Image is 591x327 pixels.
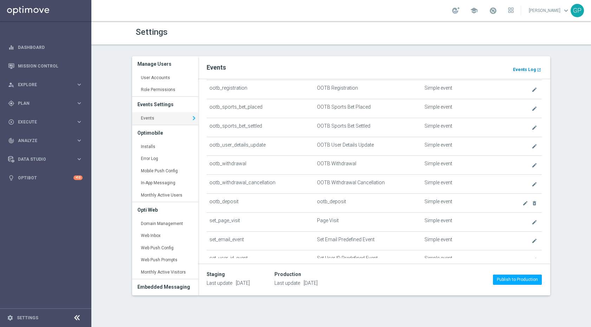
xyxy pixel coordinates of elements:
[8,100,76,107] div: Plan
[137,125,193,141] h3: Optimobile
[8,137,76,144] div: Analyze
[18,157,76,161] span: Data Studio
[8,82,83,88] button: person_search Explore keyboard_arrow_right
[532,125,537,130] i: create
[562,7,570,14] span: keyboard_arrow_down
[422,212,502,231] td: Simple event
[132,72,198,84] a: User Accounts
[137,279,193,295] h3: Embedded Messaging
[274,280,318,286] p: Last update
[8,57,83,75] div: Mission Control
[532,143,537,149] i: create
[137,97,193,112] h3: Events Settings
[207,137,314,156] td: ootb_user_details_update
[76,156,83,162] i: keyboard_arrow_right
[137,202,193,218] h3: Opti Web
[314,80,422,99] td: OOTB Registration
[8,82,14,88] i: person_search
[132,230,198,242] a: Web Inbox
[8,119,83,125] button: play_circle_outline Execute keyboard_arrow_right
[422,118,502,137] td: Simple event
[422,80,502,99] td: Simple event
[8,44,14,51] i: equalizer
[207,280,250,286] p: Last update
[522,200,528,206] i: create
[532,181,537,187] i: create
[207,212,314,231] td: set_page_visit
[132,254,198,267] a: Web Push Prompts
[7,315,13,321] i: settings
[132,266,198,279] a: Monthly Active Visitors
[207,80,314,99] td: ootb_registration
[314,137,422,156] td: OOTB User Details Update
[18,101,76,105] span: Plan
[207,231,314,250] td: set_email_event
[532,200,537,206] i: delete_forever
[8,100,14,107] i: gps_fixed
[207,250,314,269] td: set_user_id_event
[8,138,83,143] button: track_changes Analyze keyboard_arrow_right
[207,271,225,277] div: Staging
[8,168,83,187] div: Optibot
[207,99,314,118] td: ootb_sports_bet_placed
[18,168,73,187] a: Optibot
[207,193,314,212] td: ootb_deposit
[532,238,537,244] i: create
[314,99,422,118] td: OOTB Sports Bet Placed
[207,175,314,194] td: ootb_withdrawal_cancellation
[132,189,198,202] a: Monthly Active Users
[8,137,14,144] i: track_changes
[18,57,83,75] a: Mission Control
[132,242,198,255] a: Web Push Config
[8,119,76,125] div: Execute
[207,156,314,175] td: ootb_withdrawal
[76,81,83,88] i: keyboard_arrow_right
[532,87,537,92] i: create
[532,162,537,168] i: create
[314,156,422,175] td: OOTB Withdrawal
[132,84,198,96] a: Role Permissions
[18,120,76,124] span: Execute
[207,118,314,137] td: ootb_sports_bet_settled
[8,63,83,69] button: Mission Control
[537,68,541,72] i: launch
[18,139,76,143] span: Analyze
[422,231,502,250] td: Simple event
[132,295,198,307] a: Container Management
[422,250,502,269] td: Simple event
[137,56,193,72] h3: Manage Users
[132,112,198,125] a: Events
[73,175,83,180] div: +10
[8,82,76,88] div: Explore
[207,63,542,72] h2: Events
[422,156,502,175] td: Simple event
[314,212,422,231] td: Page Visit
[314,118,422,137] td: OOTB Sports Bet Settled
[8,101,83,106] button: gps_fixed Plan keyboard_arrow_right
[136,27,336,37] h1: Settings
[314,175,422,194] td: OOTB Withdrawal Cancellation
[422,175,502,194] td: Simple event
[314,231,422,250] td: Set Email Predefined Event
[274,271,301,277] div: Production
[190,113,198,123] i: keyboard_arrow_right
[76,137,83,144] i: keyboard_arrow_right
[470,7,478,14] span: school
[8,119,14,125] i: play_circle_outline
[76,118,83,125] i: keyboard_arrow_right
[493,275,542,284] button: Publish to Production
[532,106,537,111] i: create
[528,5,571,16] a: [PERSON_NAME]keyboard_arrow_down
[8,156,76,162] div: Data Studio
[422,193,502,212] td: Simple event
[8,156,83,162] div: Data Studio keyboard_arrow_right
[8,175,83,181] button: lightbulb Optibot +10
[8,175,14,181] i: lightbulb
[422,137,502,156] td: Simple event
[513,67,536,72] b: Events Log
